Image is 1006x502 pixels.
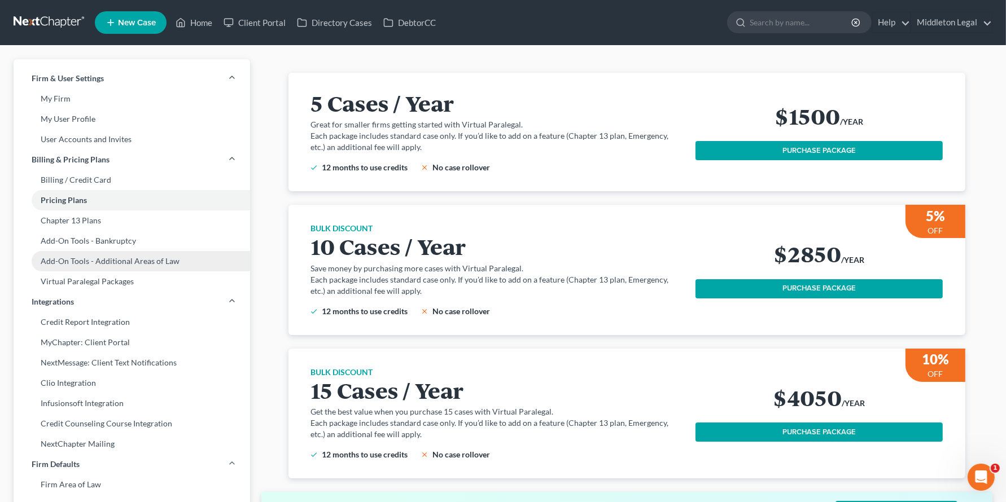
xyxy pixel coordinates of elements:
span: New Case [118,19,156,27]
p: Each package includes standard case only. If you’d like to add on a feature (Chapter 13 plan, Eme... [311,417,682,440]
button: PURCHASE PACKAGE [696,141,943,160]
h6: BULK DISCOUNT [311,367,682,378]
button: PURCHASE PACKAGE [696,422,943,442]
a: Help [872,12,910,33]
a: Firm Area of Law [14,474,250,495]
a: Home [170,12,218,33]
a: Client Portal [218,12,291,33]
a: Credit Counseling Course Integration [14,413,250,434]
h6: /YEAR [841,254,864,266]
p: Save money by purchasing more cases with Virtual Paralegal. [311,263,682,274]
a: Chapter 13 Plans [14,210,250,231]
a: Pricing Plans [14,190,250,210]
a: Billing / Credit Card [14,170,250,190]
p: OFF [928,225,943,236]
span: 12 months to use credits [322,450,408,459]
p: OFF [928,368,943,380]
h6: /YEAR [840,116,863,127]
h3: 10% [922,350,949,368]
a: Directory Cases [291,12,378,33]
span: Billing & Pricing Plans [32,154,110,165]
p: Each package includes standard case only. If you’d like to add on a feature (Chapter 13 plan, Eme... [311,274,682,297]
button: PURCHASE PACKAGE [696,279,943,298]
h6: BULK DISCOUNT [311,223,682,234]
h2: $1500 [775,104,840,127]
a: My User Profile [14,109,250,129]
iframe: Intercom live chat [968,464,995,491]
span: 12 months to use credits [322,306,408,316]
a: DebtorCC [378,12,441,33]
h2: 5 Cases / Year [311,91,682,115]
a: Add-On Tools - Additional Areas of Law [14,251,250,271]
span: No case rollover [433,450,491,459]
a: Credit Report Integration [14,312,250,332]
a: Integrations [14,292,250,312]
span: 12 months to use credits [322,162,408,172]
h3: 5% [926,207,945,225]
h2: $4050 [773,385,842,409]
a: User Accounts and Invites [14,129,250,149]
h2: 10 Cases / Year [311,234,682,258]
h2: $2850 [773,241,841,265]
h2: 15 Cases / Year [311,378,682,402]
span: Firm Defaults [32,459,80,470]
span: No case rollover [433,306,491,316]
a: My Firm [14,89,250,109]
a: MyChapter: Client Portal [14,332,250,353]
a: Virtual Paralegal Packages [14,271,250,292]
a: NextMessage: Client Text Notifications [14,353,250,373]
a: Clio Integration [14,373,250,393]
a: NextChapter Mailing [14,434,250,454]
a: Billing & Pricing Plans [14,149,250,170]
h6: /YEAR [842,398,865,409]
span: 1 [991,464,1000,473]
a: Firm & User Settings [14,68,250,89]
span: Firm & User Settings [32,73,104,84]
span: No case rollover [433,162,491,172]
a: Add-On Tools - Bankruptcy [14,231,250,251]
a: Middleton Legal [911,12,992,33]
a: Firm Defaults [14,454,250,474]
p: Each package includes standard case only. If you’d like to add on a feature (Chapter 13 plan, Eme... [311,130,682,153]
p: Great for smaller firms getting started with Virtual Paralegal. [311,119,682,130]
input: Search by name... [750,12,853,33]
span: Integrations [32,296,74,307]
a: Infusionsoft Integration [14,393,250,413]
p: Get the best value when you purchase 15 cases with Virtual Paralegal. [311,406,682,417]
